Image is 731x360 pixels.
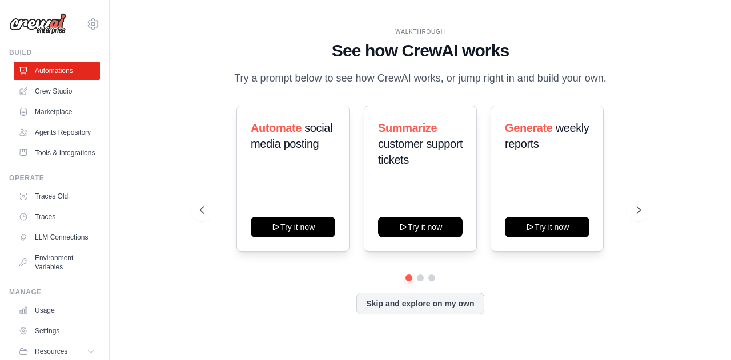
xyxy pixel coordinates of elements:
[14,208,100,226] a: Traces
[14,103,100,121] a: Marketplace
[674,305,731,360] iframe: Chat Widget
[35,347,67,356] span: Resources
[14,228,100,246] a: LLM Connections
[9,48,100,57] div: Build
[200,41,640,61] h1: See how CrewAI works
[251,122,302,134] span: Automate
[505,122,589,150] span: weekly reports
[378,137,463,166] span: customer support tickets
[14,82,100,100] a: Crew Studio
[14,123,100,141] a: Agents Repository
[14,322,100,340] a: Settings
[14,62,100,80] a: Automations
[200,27,640,36] div: WALKTHROUGH
[505,122,553,134] span: Generate
[356,293,484,314] button: Skip and explore on my own
[9,173,100,183] div: Operate
[14,301,100,319] a: Usage
[505,217,589,237] button: Try it now
[14,144,100,162] a: Tools & Integrations
[378,217,463,237] button: Try it now
[378,122,437,134] span: Summarize
[228,70,612,87] p: Try a prompt below to see how CrewAI works, or jump right in and build your own.
[14,187,100,205] a: Traces Old
[9,288,100,297] div: Manage
[14,249,100,276] a: Environment Variables
[9,13,66,35] img: Logo
[251,217,335,237] button: Try it now
[251,122,332,150] span: social media posting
